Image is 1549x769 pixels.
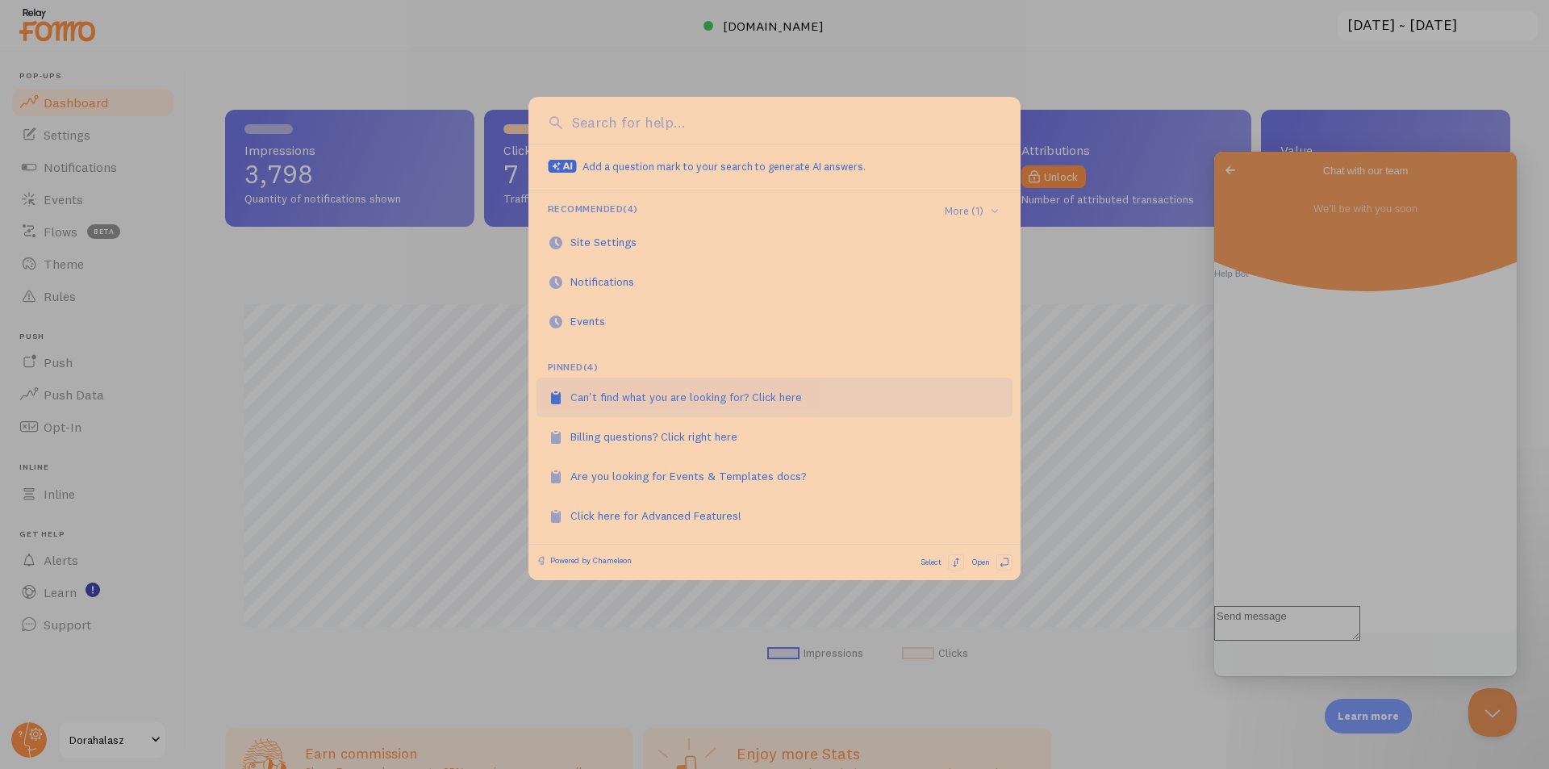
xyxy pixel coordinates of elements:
[548,203,638,219] div: Recommended ( 4 )
[570,274,652,290] div: Recommended based on: When you're on "Fomo" you typically go here next (s=5)
[537,302,1012,341] a: Events
[537,457,1012,496] a: Are you looking for Events & Templates docs?
[570,389,820,405] div: Can't find what you are looking for? Click here
[570,313,623,330] div: Recommended based on: This page has some views over the last few weekdays (s=5)
[582,160,866,173] span: Add a question mark to your search to generate AI answers.
[570,508,759,524] div: Click here for Advanced Features!
[570,428,755,445] div: Billing questions? Click right here
[570,274,652,290] div: Notifications
[537,496,1012,536] a: Click here for Advanced Features!
[568,112,1001,133] input: Search for help...
[972,554,990,571] span: Open
[945,203,986,219] div: More (1)
[537,417,1012,457] a: Billing questions? Click right here
[570,468,824,484] div: Are you looking for Events & Templates docs?
[921,554,942,571] span: Select
[548,361,598,374] div: Pinned ( 4 )
[945,203,1001,219] div: More (1)
[537,262,1012,302] a: Notifications
[570,234,654,250] div: Site Settings
[570,234,654,251] div: Recommended based on: When you're on "Fomo" you typically go here next (s=9)
[550,555,632,566] span: Powered by Chameleon
[537,223,1012,262] a: Site Settings
[6,9,26,28] span: Go back
[537,555,632,566] a: Powered by Chameleon
[537,378,1012,417] a: Can't find what you are looking for? Click here
[109,11,194,27] span: Chat with our team
[99,51,203,63] span: We’ll be with you soon
[570,313,623,329] div: Events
